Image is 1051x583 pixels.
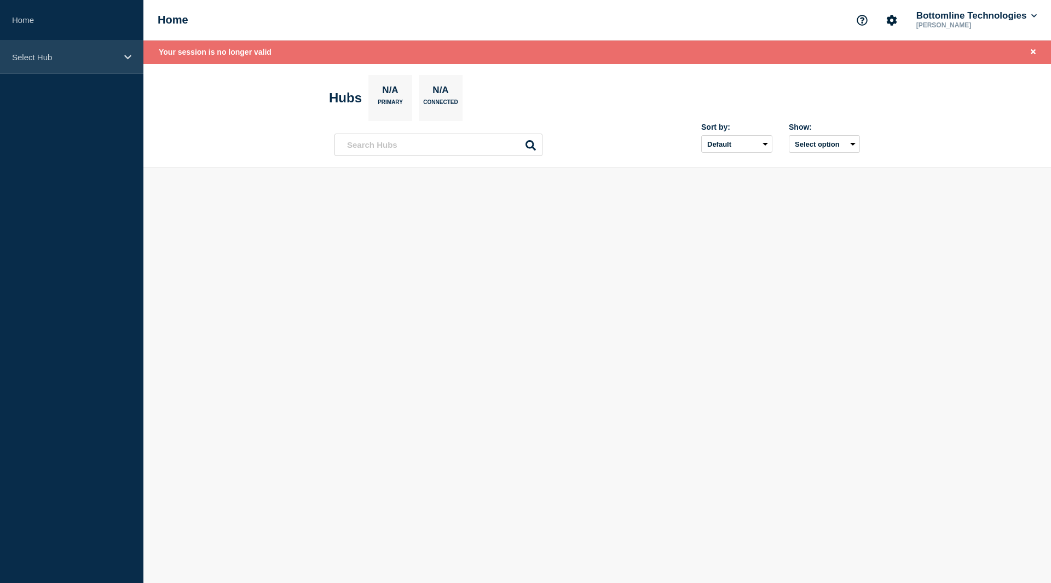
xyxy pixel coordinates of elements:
[914,21,1028,29] p: [PERSON_NAME]
[423,99,458,111] p: Connected
[880,9,903,32] button: Account settings
[701,123,772,131] div: Sort by:
[429,85,453,99] p: N/A
[12,53,117,62] p: Select Hub
[914,10,1039,21] button: Bottomline Technologies
[329,90,362,106] h2: Hubs
[158,14,188,26] h1: Home
[378,99,403,111] p: Primary
[789,123,860,131] div: Show:
[334,134,542,156] input: Search Hubs
[378,85,402,99] p: N/A
[1026,46,1040,59] button: Close banner
[701,135,772,153] select: Sort by
[789,135,860,153] button: Select option
[851,9,874,32] button: Support
[159,48,272,56] span: Your session is no longer valid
